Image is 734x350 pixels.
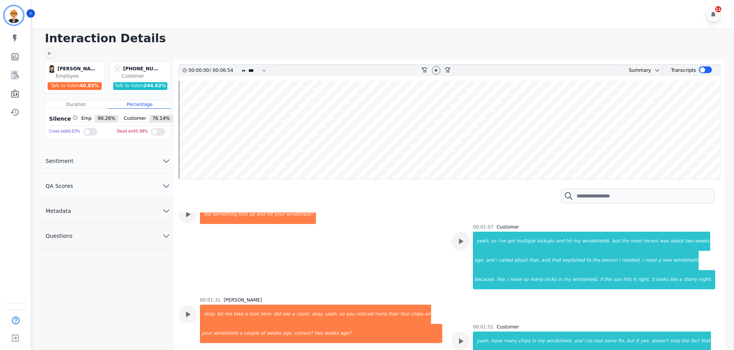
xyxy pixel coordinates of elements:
div: kick [238,205,248,224]
div: Customer [497,224,519,230]
div: 00:00:00 [188,65,210,76]
div: yeah. [324,305,339,324]
div: look [248,305,260,324]
div: and [256,205,266,224]
div: a [657,251,661,270]
div: chips [410,305,424,324]
div: my [573,232,582,251]
div: see [282,305,291,324]
div: person [601,251,618,270]
div: Customer [122,73,169,79]
div: something [212,205,238,224]
div: / [188,65,235,76]
div: sun [613,270,622,289]
svg: chevron down [162,206,171,216]
div: so [339,305,346,324]
div: and [485,251,496,270]
div: noticed [355,305,374,324]
div: 00:06:54 [211,65,232,76]
div: 00:01:07 [473,224,494,230]
div: because, [474,270,496,289]
div: it [632,270,637,289]
div: windshield [673,251,699,270]
div: 11 [715,6,721,12]
div: about [670,232,684,251]
div: ago, [282,324,293,343]
div: the [603,270,613,289]
div: so [522,270,529,289]
div: two [684,232,694,251]
span: Customer [121,115,149,122]
div: hits [622,270,632,289]
div: take [233,305,244,324]
div: that [551,251,562,270]
div: that, [528,251,541,270]
div: and [541,251,551,270]
div: Summary [623,65,651,76]
span: 40.83 % [79,83,99,88]
div: let [216,305,223,324]
div: claim. [296,305,311,324]
div: most [630,232,643,251]
svg: chevron down [162,181,171,191]
div: Cross talk 0.03 % [49,126,80,137]
div: four [400,305,410,324]
div: called [498,251,514,270]
div: okay. [201,305,217,324]
div: right, [637,270,651,289]
h1: Interaction Details [45,32,726,45]
div: weeks [324,324,340,343]
div: ago? [339,324,442,343]
button: Sentiment chevron down [40,149,174,174]
div: than [387,305,399,324]
svg: chevron down [162,156,171,166]
div: have [510,270,522,289]
div: your [201,324,213,343]
div: the [592,251,601,270]
div: Talk to listen [113,82,168,90]
div: Silence [48,115,78,123]
div: to [586,251,592,270]
div: more [374,305,387,324]
span: Emp [78,115,95,122]
div: 00:01:31 [200,297,221,303]
div: night. [698,270,715,289]
img: Bordered avatar [5,6,23,25]
div: multiple [516,232,536,251]
div: like [669,270,679,289]
div: my [563,270,572,289]
div: the [620,232,630,251]
div: couple [243,324,260,343]
div: a [244,305,248,324]
div: Employee [56,73,103,79]
div: Dead air 65.98 % [117,126,148,137]
div: hit [565,232,573,251]
button: QA Scores chevron down [40,174,174,199]
div: Transcripts [671,65,696,76]
div: weeks [266,324,282,343]
div: got [507,232,516,251]
div: a [239,324,243,343]
div: i [641,251,644,270]
div: in [557,270,563,289]
div: kickups [536,232,555,251]
span: QA Scores [40,182,79,190]
div: starry [683,270,698,289]
div: two [314,324,324,343]
svg: chevron down [162,231,171,241]
div: you [346,305,355,324]
div: i [507,270,509,289]
div: recent [643,232,659,251]
div: about [513,251,528,270]
div: needed, [621,251,641,270]
div: a [678,270,683,289]
button: Metadata chevron down [40,199,174,224]
div: [PERSON_NAME] [224,297,262,303]
span: 90.26 % [95,115,119,122]
div: windshield [213,324,239,343]
div: but [611,232,620,251]
div: nicks [544,270,557,289]
div: if [599,270,604,289]
div: yeah, [474,232,490,251]
span: 244.92 % [144,83,166,88]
